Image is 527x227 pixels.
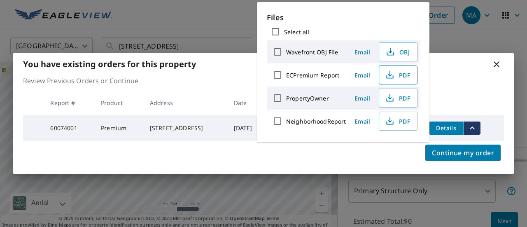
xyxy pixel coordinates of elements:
div: [STREET_ADDRESS] [150,124,221,132]
label: ECPremium Report [286,71,339,79]
span: PDF [384,70,410,80]
th: Date [227,91,267,115]
button: Email [349,46,375,59]
span: Email [352,48,372,56]
label: Select all [284,28,309,36]
button: PDF [379,66,417,84]
th: Address [143,91,227,115]
button: OBJ [379,42,417,61]
p: Files [267,12,420,23]
span: Email [352,117,372,125]
button: Continue my order [425,145,501,161]
span: Details [434,124,459,132]
th: Report # [44,91,94,115]
button: Email [349,115,375,128]
button: detailsBtn-60074001 [429,122,464,135]
span: PDF [384,93,410,103]
button: PDF [379,89,417,108]
b: You have existing orders for this property [23,59,196,70]
td: Premium [94,115,143,141]
span: Email [352,94,372,102]
th: Product [94,91,143,115]
p: Review Previous Orders or Continue [23,76,504,86]
label: PropertyOwner [286,94,329,102]
td: 60074001 [44,115,94,141]
span: OBJ [384,47,410,57]
button: PDF [379,112,417,131]
button: filesDropdownBtn-60074001 [464,122,480,135]
label: NeighborhoodReport [286,117,346,125]
button: Email [349,69,375,82]
span: Email [352,71,372,79]
td: [DATE] [227,115,267,141]
span: Continue my order [432,147,494,159]
span: PDF [384,116,410,126]
button: Email [349,92,375,105]
label: Wavefront OBJ File [286,48,338,56]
